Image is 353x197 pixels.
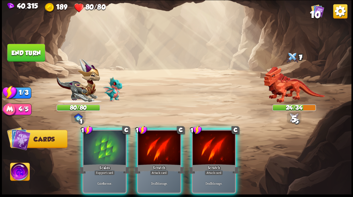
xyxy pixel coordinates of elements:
div: C [122,126,130,134]
div: C [177,126,185,134]
b: 5 [156,181,157,185]
img: Gem.png [7,3,14,9]
div: Attack card [150,170,168,175]
div: 4/5 [10,103,31,115]
span: 80/80 [85,3,105,10]
div: Scratch [188,163,239,174]
button: End turn [7,44,45,62]
div: View all the cards in your deck [311,4,324,19]
div: Attack card [205,170,223,175]
div: 1 [78,118,84,124]
img: Cards_Icon.png [311,4,324,17]
div: Scratch [134,163,184,174]
img: ChevalierSigil.png [74,113,83,121]
span: Cards [34,135,55,142]
div: Scales [79,163,130,174]
img: Brick_Dragon.png [263,67,325,103]
img: Mana_Points.png [3,103,16,117]
p: Deal damage. [193,181,234,185]
div: Support card [94,170,115,175]
p: Deal damage. [139,181,179,185]
img: Void_Dragon_Baby.png [103,77,122,102]
img: Heart.png [74,3,84,12]
div: 7 [272,51,316,65]
span: 10 [310,9,320,20]
div: 1/3 [10,87,31,98]
b: 6 [102,181,104,185]
b: 5 [211,181,212,185]
div: C [231,126,239,134]
button: Cards [10,130,67,148]
img: Cards_Icon.png [7,127,31,150]
img: DefensiveStrike.png [290,113,299,122]
div: 80/80 [57,105,100,110]
div: 5 [294,118,300,124]
div: Gems [7,2,38,10]
img: Gold.png [45,3,54,12]
img: Options_Button.png [333,4,347,18]
div: 5 [292,114,297,124]
img: Ability_Icon.png [10,163,29,182]
span: 189 [56,3,67,10]
div: Health [74,3,105,12]
div: Gold [45,3,67,12]
div: 1 [81,126,92,135]
div: 24/34 [273,105,315,110]
div: 1 [136,126,147,135]
img: Stamina_Icon.png [3,85,17,99]
img: Chevalier_Dragon.png [56,59,100,103]
div: 1 [190,126,202,135]
p: Gain armor. [84,181,124,185]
